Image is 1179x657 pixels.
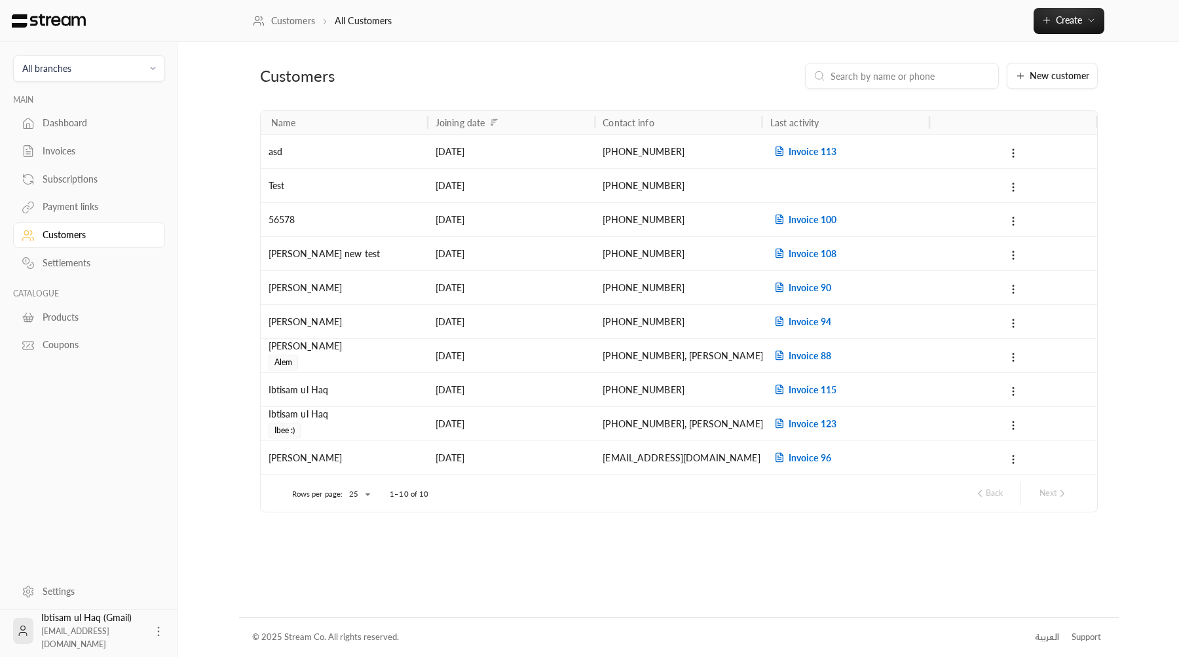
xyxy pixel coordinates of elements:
span: Invoice 94 [770,316,831,327]
div: [PERSON_NAME] [269,441,420,474]
input: Search by name or phone [831,69,990,83]
div: [DATE] [436,169,587,202]
div: 25 [343,486,374,503]
div: [EMAIL_ADDRESS][DOMAIN_NAME] [603,441,754,474]
p: All Customers [335,14,392,27]
div: [PERSON_NAME] [269,339,420,353]
div: [DATE] [436,203,587,236]
div: [DATE] [436,441,587,474]
span: Invoice 90 [770,282,831,293]
a: Customers [13,222,165,248]
div: العربية [1035,631,1059,644]
div: [PHONE_NUMBER] , [PERSON_NAME][EMAIL_ADDRESS][DOMAIN_NAME] [603,407,754,440]
div: [PHONE_NUMBER] [603,237,754,270]
div: Dashboard [43,116,149,130]
a: Products [13,304,165,330]
div: [PERSON_NAME] [269,305,420,338]
p: 1–10 of 10 [390,489,428,499]
div: [PERSON_NAME] new test [269,237,420,270]
div: Customers [43,228,149,241]
img: Logo [10,14,87,28]
a: Settings [13,578,165,604]
span: Invoice 108 [770,248,836,259]
div: Settings [43,585,149,598]
p: MAIN [13,95,165,105]
div: Ibtisam ul Haq [269,373,420,406]
div: Products [43,311,149,324]
div: [PHONE_NUMBER] [603,271,754,304]
span: Invoice 123 [770,418,836,429]
span: Create [1056,14,1082,26]
span: Ibee :) [269,423,301,438]
div: Ibtisam ul Haq (Gmail) [41,611,144,650]
div: [PHONE_NUMBER] [603,305,754,338]
div: [DATE] [436,339,587,372]
a: Payment links [13,194,165,220]
span: Alem [269,355,299,370]
button: Sort [486,115,502,130]
div: [DATE] [436,271,587,304]
div: [PHONE_NUMBER] [603,169,754,202]
div: Coupons [43,338,149,351]
p: CATALOGUE [13,289,165,299]
div: Contact info [603,117,654,128]
div: [PHONE_NUMBER] [603,135,754,168]
div: Payment links [43,200,149,213]
a: Dashboard [13,111,165,136]
div: © 2025 Stream Co. All rights reserved. [252,631,399,644]
div: Name [271,117,296,128]
a: Coupons [13,332,165,358]
div: [PHONE_NUMBER] , [PERSON_NAME][EMAIL_ADDRESS][DOMAIN_NAME] [603,339,754,372]
button: New customer [1007,63,1098,89]
div: Invoices [43,145,149,158]
span: New customer [1030,71,1089,80]
nav: breadcrumb [253,14,392,27]
div: [DATE] [436,305,587,338]
div: [DATE] [436,237,587,270]
div: [DATE] [436,135,587,168]
div: 56578 [269,203,420,236]
p: Rows per page: [292,489,343,499]
div: [DATE] [436,407,587,440]
span: Invoice 96 [770,452,831,463]
a: Support [1068,626,1106,649]
span: Invoice 88 [770,350,831,361]
button: Create [1034,8,1104,34]
div: [DATE] [436,373,587,406]
div: Joining date [436,117,485,128]
div: All branches [22,62,71,75]
div: Test [269,169,420,202]
div: asd [269,135,420,168]
div: [PHONE_NUMBER] [603,203,754,236]
span: Invoice 113 [770,146,836,157]
div: Settlements [43,257,149,270]
div: Subscriptions [43,173,149,186]
div: Last activity [770,117,819,128]
span: Invoice 100 [770,214,836,225]
a: Subscriptions [13,166,165,192]
button: All branches [13,55,165,82]
div: Customers [260,65,531,86]
div: Ibtisam ul Haq [269,407,420,421]
a: Settlements [13,251,165,276]
span: Invoice 115 [770,384,836,395]
div: [PHONE_NUMBER] [603,373,754,406]
a: Invoices [13,139,165,164]
a: Customers [253,14,315,27]
span: [EMAIL_ADDRESS][DOMAIN_NAME] [41,626,109,649]
div: [PERSON_NAME] [269,271,420,304]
